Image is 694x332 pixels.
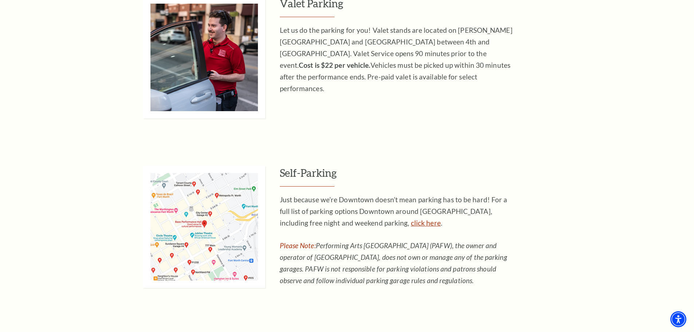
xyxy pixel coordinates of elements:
h3: Self-Parking [280,166,573,187]
a: For a full list of parking options Downtown around Sundance Square, including free night and week... [411,219,441,227]
p: Let us do the parking for you! Valet stands are located on [PERSON_NAME][GEOGRAPHIC_DATA] and [GE... [280,24,517,94]
em: Performing Arts [GEOGRAPHIC_DATA] (PAFW), the owner and operator of [GEOGRAPHIC_DATA], does not o... [280,241,507,285]
span: Please Note: [280,241,316,250]
p: Just because we’re Downtown doesn’t mean parking has to be hard! For a full list of parking optio... [280,194,517,229]
strong: Cost is $22 per vehicle. [299,61,370,69]
div: Accessibility Menu [670,311,686,327]
img: Self-Parking [143,166,265,288]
